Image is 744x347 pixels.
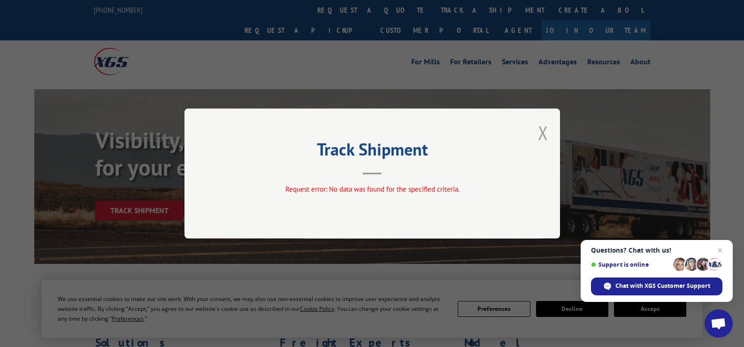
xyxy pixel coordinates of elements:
[591,247,722,254] span: Questions? Chat with us!
[705,309,733,338] div: Open chat
[591,261,670,268] span: Support is online
[615,282,710,290] span: Chat with XGS Customer Support
[231,143,513,161] h2: Track Shipment
[714,245,726,256] span: Close chat
[591,278,722,295] div: Chat with XGS Customer Support
[538,120,548,145] button: Close modal
[285,185,459,193] span: Request error: No data was found for the specified criteria.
